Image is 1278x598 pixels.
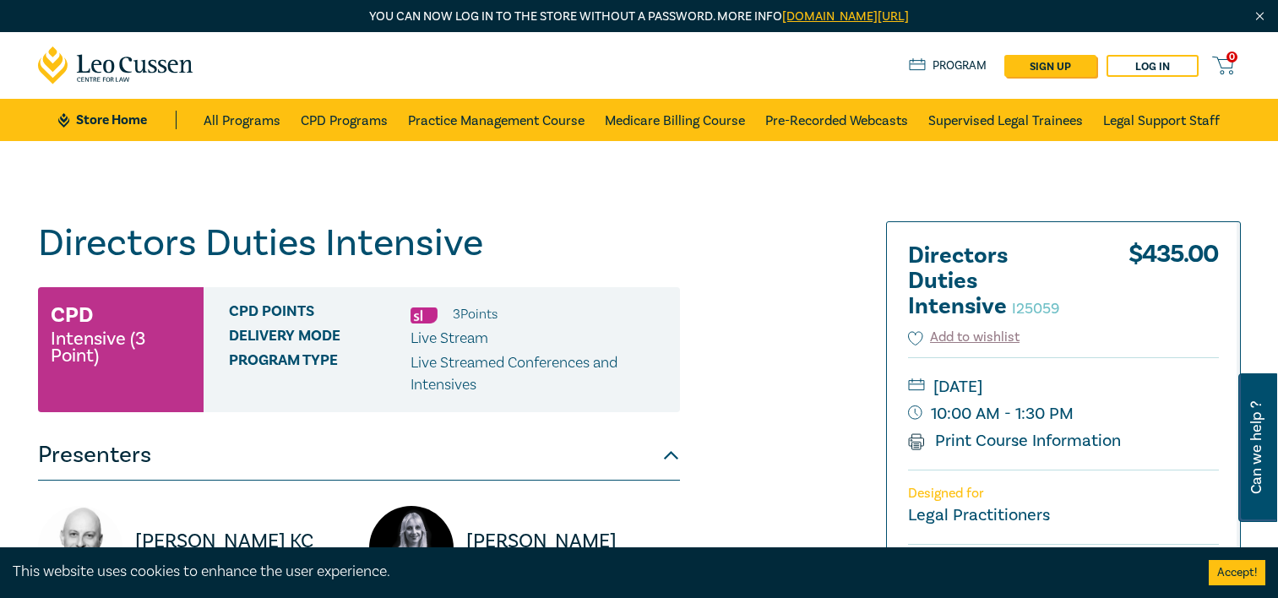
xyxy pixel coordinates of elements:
[908,328,1020,347] button: Add to wishlist
[58,111,176,129] a: Store Home
[1012,299,1059,318] small: I25059
[408,99,585,141] a: Practice Management Course
[908,486,1219,502] p: Designed for
[135,528,349,555] p: [PERSON_NAME] KC
[38,8,1241,26] p: You can now log in to the store without a password. More info
[229,328,411,350] span: Delivery Mode
[301,99,388,141] a: CPD Programs
[13,561,1183,583] div: This website uses cookies to enhance the user experience.
[1253,9,1267,24] img: Close
[1128,243,1219,328] div: $ 435.00
[1004,55,1096,77] a: sign up
[1248,383,1264,512] span: Can we help ?
[1209,560,1265,585] button: Accept cookies
[38,221,680,265] h1: Directors Duties Intensive
[605,99,745,141] a: Medicare Billing Course
[1226,52,1237,63] span: 0
[782,8,909,24] a: [DOMAIN_NAME][URL]
[229,303,411,325] span: CPD Points
[51,300,93,330] h3: CPD
[1103,99,1220,141] a: Legal Support Staff
[453,303,498,325] li: 3 Point s
[909,57,987,75] a: Program
[765,99,908,141] a: Pre-Recorded Webcasts
[908,430,1122,452] a: Print Course Information
[908,373,1219,400] small: [DATE]
[38,430,680,481] button: Presenters
[466,528,680,555] p: [PERSON_NAME]
[908,400,1219,427] small: 10:00 AM - 1:30 PM
[928,99,1083,141] a: Supervised Legal Trainees
[411,329,488,348] span: Live Stream
[229,352,411,396] span: Program type
[369,506,454,590] img: https://s3.ap-southeast-2.amazonaws.com/leo-cussen-store-production-content/Contacts/Panagiota%20...
[411,307,438,323] img: Substantive Law
[908,243,1094,319] h2: Directors Duties Intensive
[1107,55,1199,77] a: Log in
[51,330,191,364] small: Intensive (3 Point)
[38,506,122,590] img: https://s3.ap-southeast-2.amazonaws.com/leo-cussen-store-production-content/Contacts/Oren%20Bigos...
[908,504,1050,526] small: Legal Practitioners
[204,99,280,141] a: All Programs
[411,352,667,396] p: Live Streamed Conferences and Intensives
